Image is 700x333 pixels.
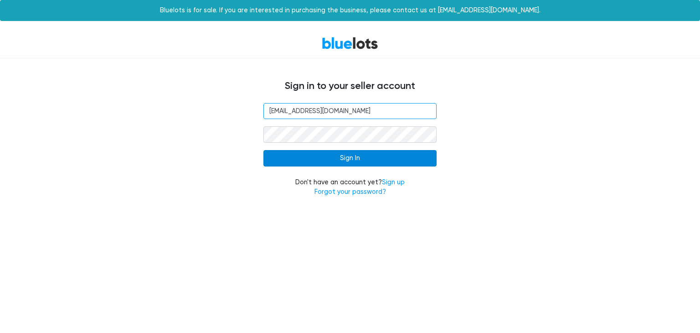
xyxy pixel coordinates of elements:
[263,150,437,166] input: Sign In
[263,177,437,197] div: Don't have an account yet?
[382,178,405,186] a: Sign up
[314,188,386,196] a: Forgot your password?
[77,80,623,92] h4: Sign in to your seller account
[322,36,378,50] a: BlueLots
[263,103,437,120] input: Email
